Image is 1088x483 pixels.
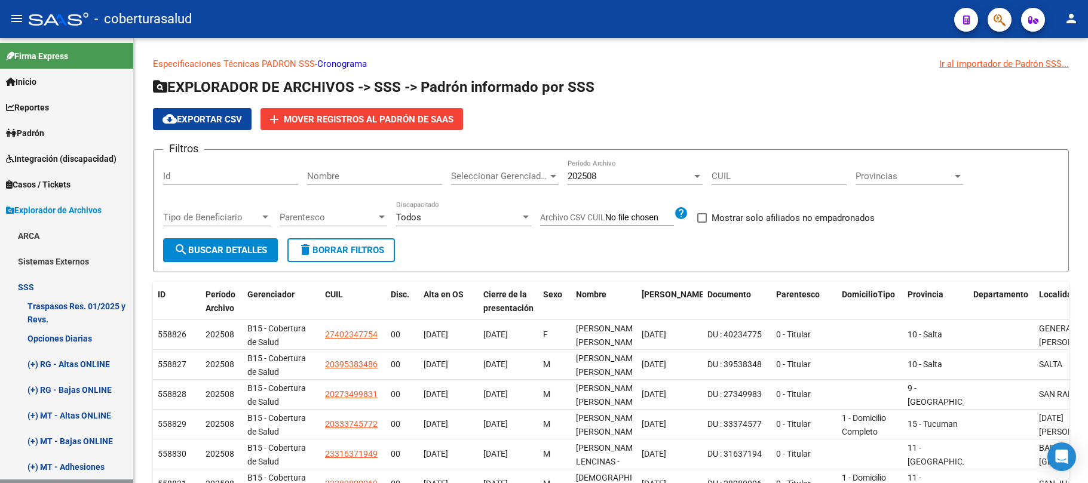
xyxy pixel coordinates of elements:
span: Casos / Tickets [6,178,71,191]
span: 9 - [GEOGRAPHIC_DATA] [908,383,988,407]
div: 00 [391,447,414,461]
span: M [543,359,550,369]
span: 202508 [206,389,234,399]
a: Especificaciones Técnicas PADRON SSS [153,59,315,69]
p: - [153,57,1069,70]
datatable-header-cell: Parentesco [771,282,837,321]
span: [DATE] [483,389,508,399]
datatable-header-cell: Período Archivo [201,282,243,321]
span: DU : 40234775 [707,330,762,339]
span: DU : 27349983 [707,389,762,399]
span: [PERSON_NAME]. [642,290,709,299]
span: Nombre [576,290,606,299]
span: 0 - Titular [776,419,811,429]
datatable-header-cell: Alta en OS [419,282,479,321]
span: 27402347754 [325,330,378,339]
span: 20395383486 [325,359,378,369]
span: 202508 [206,330,234,339]
span: [DATE] [483,330,508,339]
span: 558827 [158,359,186,369]
span: Reportes [6,101,49,114]
span: 202508 [568,171,596,181]
span: Alta en OS [424,290,464,299]
span: Documento [707,290,751,299]
datatable-header-cell: Gerenciador [243,282,320,321]
span: Archivo CSV CUIL [540,213,605,222]
div: Ir al importador de Padrón SSS... [939,57,1069,70]
span: 0 - Titular [776,359,811,369]
datatable-header-cell: Documento [703,282,771,321]
span: Período Archivo [206,290,235,313]
mat-icon: search [174,242,188,257]
mat-icon: delete [298,242,312,257]
span: [DATE] [424,359,448,369]
input: Archivo CSV CUIL [605,213,674,223]
span: B15 - Cobertura de Salud [247,443,306,466]
span: Disc. [391,290,409,299]
span: Localidad [1039,290,1077,299]
span: DU : 31637194 [707,449,762,459]
span: 558830 [158,449,186,459]
span: 15 - Tucuman [908,419,958,429]
span: CUIL [325,290,343,299]
span: ID [158,290,166,299]
div: Open Intercom Messenger [1047,442,1076,471]
span: [DATE] [424,419,448,429]
span: [DATE] [642,389,666,399]
span: 20273499831 [325,389,378,399]
span: [DATE] [424,389,448,399]
span: F [543,330,548,339]
span: Buscar Detalles [174,245,267,256]
span: [PERSON_NAME] [PERSON_NAME] [576,353,640,377]
datatable-header-cell: Provincia [903,282,969,321]
span: Mover registros al PADRÓN de SAAS [284,114,453,125]
span: Sexo [543,290,562,299]
div: 00 [391,417,414,431]
mat-icon: person [1064,11,1078,26]
datatable-header-cell: Cierre de la presentación [479,282,538,321]
span: M [543,419,550,429]
span: [DATE] [483,449,508,459]
span: SAN RAFAEL [1039,389,1087,399]
span: Firma Express [6,50,68,63]
span: [DATE] [424,449,448,459]
span: SALTA [1039,359,1062,369]
span: 202508 [206,359,234,369]
span: 0 - Titular [776,389,811,399]
span: DomicilioTipo [842,290,895,299]
span: B15 - Cobertura de Salud [247,383,306,407]
span: Borrar Filtros [298,245,384,256]
span: [DATE] [642,359,666,369]
span: B15 - Cobertura de Salud [247,353,306,377]
span: [PERSON_NAME] LENCINAS -[PERSON_NAME] [576,443,640,480]
h3: Filtros [163,140,204,157]
button: Exportar CSV [153,108,252,130]
span: 10 - Salta [908,330,942,339]
span: Exportar CSV [163,114,242,125]
span: DU : 39538348 [707,359,762,369]
mat-icon: help [674,206,688,220]
span: [PERSON_NAME] [PERSON_NAME] [576,383,640,407]
span: - coberturasalud [94,6,192,32]
span: Tipo de Beneficiario [163,212,260,223]
span: 11 - [GEOGRAPHIC_DATA][PERSON_NAME] [908,443,988,480]
span: Cierre de la presentación [483,290,534,313]
div: 00 [391,328,414,342]
span: Provincias [856,171,952,181]
span: [PERSON_NAME] [PERSON_NAME] [576,324,640,347]
datatable-header-cell: Fecha Nac. [637,282,703,321]
span: 0 - Titular [776,449,811,459]
span: 558829 [158,419,186,429]
span: [DATE] [483,359,508,369]
button: Mover registros al PADRÓN de SAAS [260,108,463,130]
span: Parentesco [776,290,820,299]
div: 00 [391,358,414,371]
span: [PERSON_NAME] [PERSON_NAME] [576,413,640,436]
div: 00 [391,387,414,401]
span: [DATE] [642,419,666,429]
span: Mostrar solo afiliados no empadronados [712,211,875,225]
span: Todos [396,212,421,223]
span: Padrón [6,127,44,140]
mat-icon: add [267,112,281,127]
button: Buscar Detalles [163,238,278,262]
